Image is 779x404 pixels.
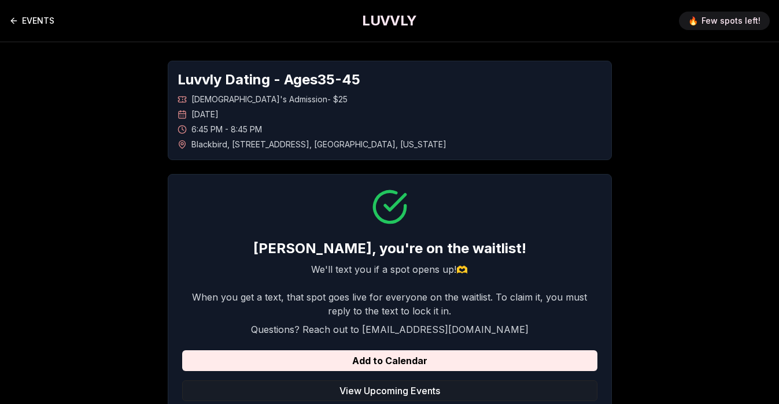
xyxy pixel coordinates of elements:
[191,94,348,105] span: [DEMOGRAPHIC_DATA]'s Admission - $25
[182,323,597,336] p: Questions? Reach out to [EMAIL_ADDRESS][DOMAIN_NAME]
[182,350,597,371] button: Add to Calendar
[191,139,446,150] span: Blackbird , [STREET_ADDRESS] , [GEOGRAPHIC_DATA] , [US_STATE]
[191,124,262,135] span: 6:45 PM - 8:45 PM
[702,15,760,27] span: Few spots left!
[9,9,54,32] a: Back to events
[182,239,597,258] h2: [PERSON_NAME] , you're on the waitlist!
[182,262,597,276] p: We'll text you if a spot opens up!🫶
[182,380,597,401] button: View Upcoming Events
[688,15,698,27] span: 🔥
[191,109,219,120] span: [DATE]
[178,71,602,89] h1: Luvvly Dating - Ages 35 - 45
[362,12,416,30] a: LUVVLY
[182,290,597,318] p: When you get a text, that spot goes live for everyone on the waitlist. To claim it, you must repl...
